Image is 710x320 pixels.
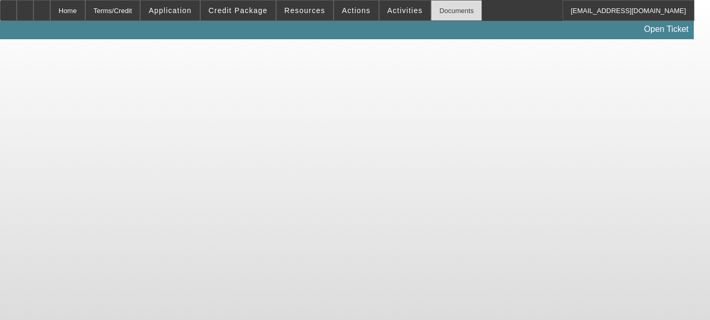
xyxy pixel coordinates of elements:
span: Application [148,6,191,15]
span: Credit Package [209,6,268,15]
span: Actions [342,6,371,15]
span: Resources [284,6,325,15]
button: Application [141,1,199,20]
a: Open Ticket [640,20,693,38]
button: Activities [380,1,431,20]
button: Actions [334,1,379,20]
span: Activities [387,6,423,15]
button: Credit Package [201,1,276,20]
button: Resources [277,1,333,20]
